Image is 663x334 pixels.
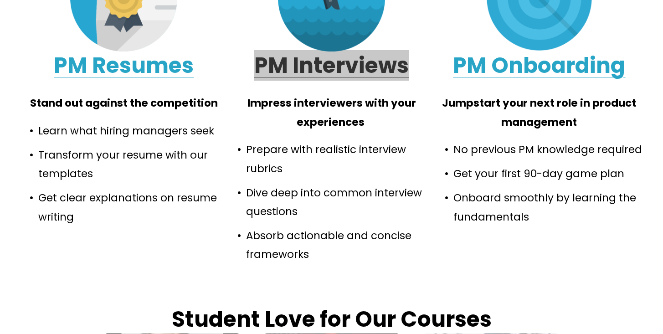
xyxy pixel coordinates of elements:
[38,146,228,184] p: Transform your resume with our templates
[247,96,418,129] strong: Impress interviewers with your experiences
[453,164,643,183] p: Get your first 90-day game plan
[453,50,625,81] a: PM Onboarding
[30,96,218,110] strong: Stand out against the competition
[246,184,436,221] p: Dive deep into common interview questions
[38,122,228,140] p: Learn what hiring managers seek
[442,96,638,129] strong: Jumpstart your next role in product management
[246,226,436,264] p: Absorb actionable and concise frameworks
[453,140,643,159] p: No previous PM knowledge required
[246,140,436,178] p: Prepare with realistic interview rubrics
[453,189,643,226] p: Onboard smoothly by learning the fundamentals
[38,189,228,226] p: Get clear explanations on resume writing
[254,50,409,81] a: PM Interviews
[54,50,194,81] a: PM Resumes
